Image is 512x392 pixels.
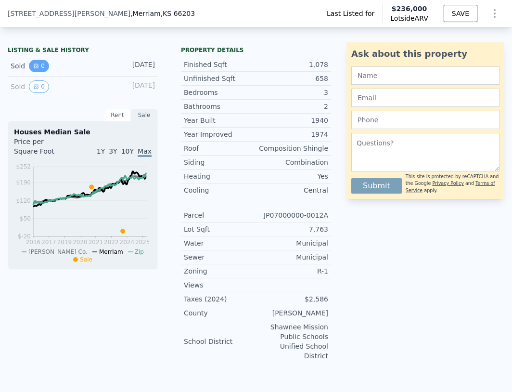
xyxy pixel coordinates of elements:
div: This site is protected by reCAPTCHA and the Google and apply. [406,173,499,194]
div: Water [184,238,256,248]
div: Shawnee Mission Public Schools Unified School District [256,322,328,361]
a: Privacy Policy [432,181,463,186]
span: Max [138,147,152,157]
div: Municipal [256,252,328,262]
div: Heating [184,171,256,181]
tspan: 2017 [41,239,56,246]
div: Taxes (2024) [184,294,256,304]
button: View historical data [29,60,49,72]
span: 1Y [97,147,105,155]
tspan: 2020 [73,239,88,246]
div: Year Built [184,116,256,125]
div: $2,586 [256,294,328,304]
div: Siding [184,157,256,167]
span: [STREET_ADDRESS][PERSON_NAME] [8,9,130,18]
input: Name [351,66,499,85]
div: 658 [256,74,328,83]
tspan: $-20 [18,233,31,240]
div: Bedrooms [184,88,256,97]
div: 7,763 [256,224,328,234]
tspan: 2016 [26,239,41,246]
tspan: 2021 [89,239,103,246]
tspan: 2019 [57,239,72,246]
div: Yes [256,171,328,181]
div: Zoning [184,266,256,276]
div: Roof [184,144,256,153]
span: Zip [135,248,144,255]
div: 1,078 [256,60,328,69]
div: Price per Square Foot [14,137,83,162]
div: 2 [256,102,328,111]
span: 10Y [121,147,134,155]
div: Sold [11,60,75,72]
button: View historical data [29,80,49,93]
div: Property details [181,46,331,54]
div: Lot Sqft [184,224,256,234]
div: Composition Shingle [256,144,328,153]
span: Merriam [99,248,123,255]
div: Sewer [184,252,256,262]
button: Show Options [485,4,504,23]
div: County [184,308,256,318]
tspan: $252 [16,163,31,170]
div: LISTING & SALE HISTORY [8,46,158,56]
div: Cooling [184,185,256,195]
span: 3Y [109,147,117,155]
div: Ask about this property [351,47,499,61]
span: , KS 66203 [161,10,195,17]
div: Sold [11,80,75,93]
tspan: 2022 [104,239,119,246]
span: [PERSON_NAME] Co. [28,248,88,255]
div: [DATE] [123,60,155,72]
div: Combination [256,157,328,167]
div: [DATE] [123,80,155,93]
div: Rent [104,109,131,121]
div: Houses Median Sale [14,127,152,137]
tspan: $120 [16,197,31,204]
a: Terms of Service [406,181,495,193]
div: Municipal [256,238,328,248]
span: Sale [80,256,92,263]
input: Email [351,89,499,107]
div: Unfinished Sqft [184,74,256,83]
div: 1940 [256,116,328,125]
span: , Merriam [130,9,195,18]
tspan: 2025 [135,239,150,246]
div: [PERSON_NAME] [256,308,328,318]
div: 1974 [256,130,328,139]
span: Last Listed for [327,9,374,18]
span: $236,000 [392,5,427,13]
div: Views [184,280,256,290]
button: SAVE [444,5,477,22]
input: Phone [351,111,499,129]
div: Sale [131,109,158,121]
div: Parcel [184,210,256,220]
div: School District [184,337,256,346]
div: JP07000000-0012A [256,210,328,220]
div: Finished Sqft [184,60,256,69]
span: Lotside ARV [390,13,428,23]
tspan: $50 [20,215,31,222]
button: Submit [351,178,402,194]
div: Central [256,185,328,195]
div: R-1 [256,266,328,276]
div: Year Improved [184,130,256,139]
tspan: 2024 [120,239,135,246]
div: 3 [256,88,328,97]
div: Bathrooms [184,102,256,111]
tspan: $190 [16,179,31,186]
